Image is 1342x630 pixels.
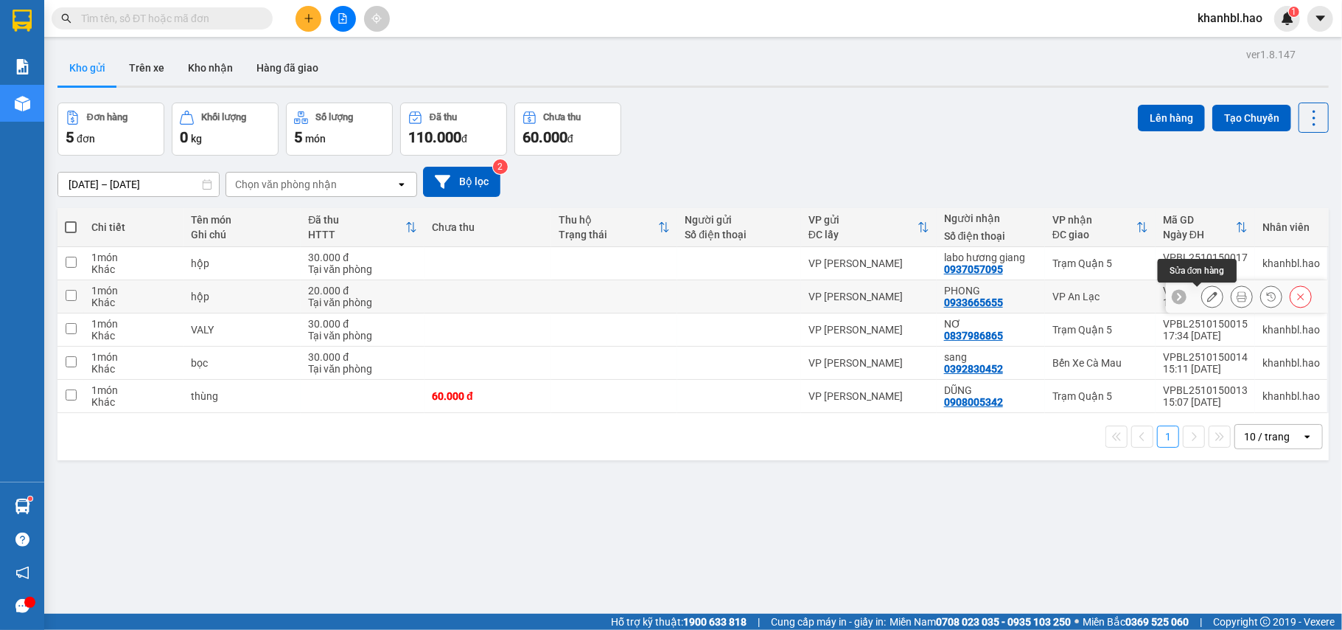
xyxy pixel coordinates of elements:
sup: 1 [1289,7,1299,17]
span: copyright [1260,617,1271,627]
div: VPBL2510150015 [1163,318,1248,330]
div: Người nhận [944,212,1038,224]
div: Tại văn phòng [308,330,417,342]
div: Khối lượng [201,112,246,122]
button: Bộ lọc [423,167,500,197]
th: Toggle SortBy [551,208,678,247]
div: Chưa thu [432,221,544,233]
div: hộp [191,257,293,269]
div: VPBL2510150013 [1163,384,1248,396]
div: Số lượng [315,112,353,122]
div: khanhbl.hao [1262,257,1320,269]
div: thùng [191,390,293,402]
span: Cung cấp máy in - giấy in: [771,614,886,630]
div: 10 / trang [1244,429,1290,444]
span: message [15,599,29,613]
div: 15:07 [DATE] [1163,396,1248,408]
div: Nhân viên [1262,221,1320,233]
div: ver 1.8.147 [1246,46,1296,63]
div: Chưa thu [544,112,581,122]
div: VP [PERSON_NAME] [808,390,929,402]
div: Khác [91,297,176,308]
div: khanhbl.hao [1262,324,1320,336]
div: khanhbl.hao [1262,357,1320,369]
span: 5 [66,128,74,146]
div: VP [PERSON_NAME] [808,357,929,369]
div: Tại văn phòng [308,297,417,308]
span: ⚪️ [1074,619,1079,625]
div: 17:49 [DATE] [1163,297,1248,308]
span: món [305,133,326,145]
span: 110.000 [408,128,461,146]
span: notification [15,566,29,580]
div: Người gửi [685,214,794,226]
th: Toggle SortBy [301,208,424,247]
th: Toggle SortBy [801,208,937,247]
button: Kho gửi [57,50,117,86]
div: Đã thu [430,112,457,122]
div: Bến Xe Cà Mau [1052,357,1148,369]
span: 5 [294,128,302,146]
img: logo-vxr [13,10,32,32]
div: HTTT [308,229,405,240]
button: Lên hàng [1138,105,1205,131]
div: sang [944,351,1038,363]
span: Miền Nam [890,614,1071,630]
strong: 0708 023 035 - 0935 103 250 [936,616,1071,628]
button: file-add [330,6,356,32]
div: Số điện thoại [685,229,794,240]
button: Số lượng5món [286,103,393,156]
img: solution-icon [15,59,30,75]
img: warehouse-icon [15,499,30,514]
div: DŨNG [944,384,1038,396]
div: 0837986865 [944,330,1003,342]
div: VP [PERSON_NAME] [808,324,929,336]
img: icon-new-feature [1281,12,1294,25]
span: đơn [77,133,95,145]
div: 1 món [91,285,176,297]
div: NƠ [944,318,1038,330]
div: 1 món [91,318,176,330]
div: Ngày ĐH [1163,229,1236,240]
button: Khối lượng0kg [172,103,279,156]
span: file-add [338,13,348,24]
span: 1 [1291,7,1296,17]
span: đ [461,133,467,145]
div: Mã GD [1163,214,1236,226]
span: question-circle [15,533,29,547]
button: Chưa thu60.000đ [514,103,621,156]
li: 26 Phó Cơ Điều, Phường 12 [138,36,616,55]
div: Đơn hàng [87,112,127,122]
button: plus [296,6,321,32]
div: Trạm Quận 5 [1052,324,1148,336]
div: Số điện thoại [944,230,1038,242]
span: aim [371,13,382,24]
strong: 1900 633 818 [683,616,747,628]
div: VALY [191,324,293,336]
button: Đơn hàng5đơn [57,103,164,156]
span: Miền Bắc [1083,614,1189,630]
span: | [1200,614,1202,630]
div: 20.000 đ [308,285,417,297]
img: warehouse-icon [15,96,30,111]
div: ĐC lấy [808,229,918,240]
th: Toggle SortBy [1045,208,1156,247]
div: Khác [91,330,176,342]
div: 0937057095 [944,263,1003,275]
div: Sửa đơn hàng [1158,259,1237,283]
div: VPBL2510150016 [1163,285,1248,297]
sup: 2 [493,159,508,174]
div: Khác [91,363,176,375]
span: plus [304,13,314,24]
div: VP An Lạc [1052,291,1148,302]
div: 17:34 [DATE] [1163,330,1248,342]
div: Trạm Quận 5 [1052,257,1148,269]
div: Khác [91,263,176,275]
input: Tìm tên, số ĐT hoặc mã đơn [81,10,255,27]
button: Tạo Chuyến [1212,105,1291,131]
button: Trên xe [117,50,176,86]
div: 1 món [91,384,176,396]
div: Tại văn phòng [308,263,417,275]
button: 1 [1157,426,1179,448]
span: search [61,13,71,24]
